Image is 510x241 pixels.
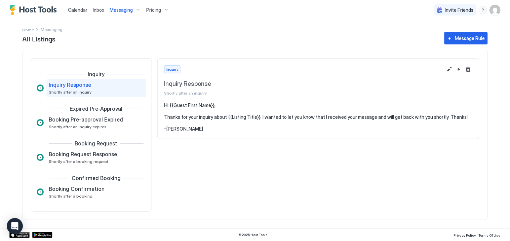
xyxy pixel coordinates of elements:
span: © 2025 Host Tools [239,233,268,237]
span: Pricing [146,7,161,13]
button: Edit message rule [445,65,454,73]
div: menu [479,6,487,14]
span: Expired Pre-Approval [70,105,123,112]
button: Message Rule [444,32,488,44]
a: Calendar [68,6,87,13]
span: Shortly after an inquiry expires [49,124,107,129]
div: User profile [490,5,501,15]
span: Breadcrumb [41,27,63,32]
button: Pause Message Rule [455,65,463,73]
span: Invite Friends [445,7,474,13]
button: Delete message rule [464,65,472,73]
span: Cleaner Notice for New Res. [49,205,119,212]
span: Inquiry Response [49,81,91,88]
a: Privacy Policy [454,231,476,238]
span: Shortly after a booking request [49,159,109,164]
span: Inquiry Response [164,80,443,88]
span: Terms Of Use [479,233,501,237]
pre: Hi {{Guest First Name}}, Thanks for your inquiry about {{Listing Title}}. I wanted to let you kno... [164,102,472,132]
div: Open Intercom Messenger [7,218,23,234]
a: Inbox [93,6,104,13]
span: Inquiry [88,71,105,77]
span: All Listings [23,33,438,43]
a: Host Tools Logo [9,5,60,15]
span: Booking Pre-approval Expired [49,116,123,123]
span: Booking Request Response [49,151,117,158]
span: Booking Request [75,140,118,147]
span: Privacy Policy [454,233,476,237]
span: Inquiry [166,66,179,72]
span: Shortly after an inquiry [164,91,443,96]
span: Booking Confirmation [49,185,105,192]
div: Breadcrumb [23,26,34,33]
span: Calendar [68,7,87,13]
span: Shortly after an inquiry [49,90,92,95]
span: Shortly after a booking [49,194,93,199]
a: Home [23,26,34,33]
span: Inbox [93,7,104,13]
a: App Store [9,232,30,238]
span: Home [23,27,34,32]
a: Google Play Store [32,232,52,238]
span: Confirmed Booking [72,175,121,181]
a: Terms Of Use [479,231,501,238]
div: Message Rule [455,35,485,42]
span: Messaging [110,7,133,13]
